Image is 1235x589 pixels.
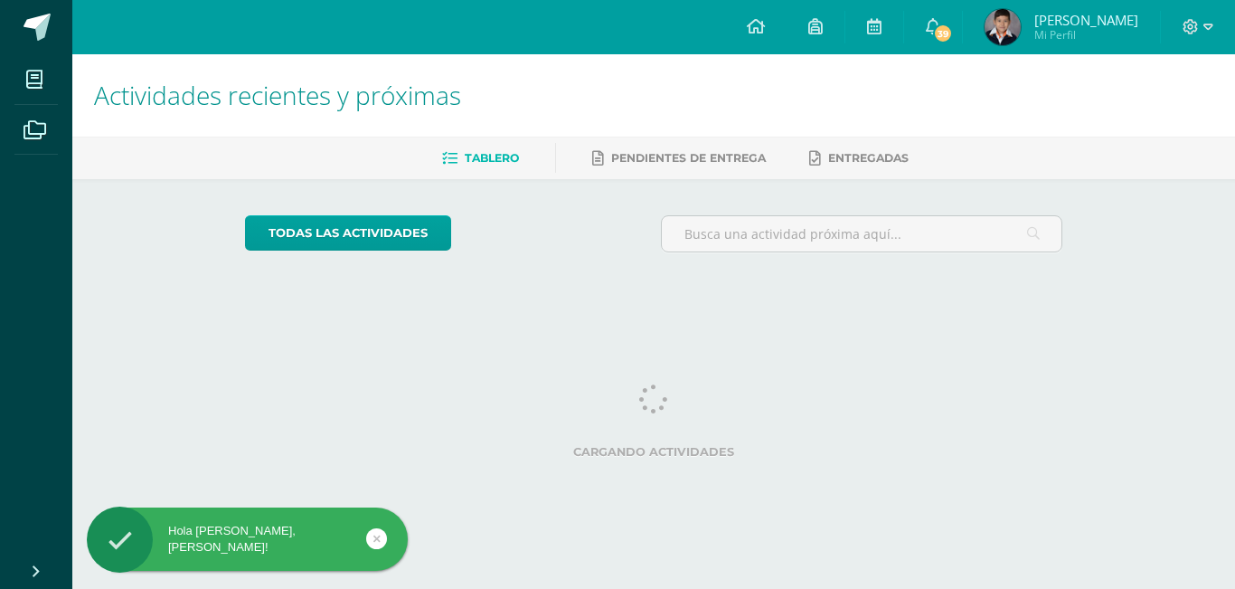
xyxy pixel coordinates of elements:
[1034,27,1138,43] span: Mi Perfil
[828,151,909,165] span: Entregadas
[611,151,766,165] span: Pendientes de entrega
[985,9,1021,45] img: d38a1be04484d76d2cdff4341fd55b1b.png
[87,523,408,556] div: Hola [PERSON_NAME], [PERSON_NAME]!
[94,78,461,112] span: Actividades recientes y próximas
[245,445,1063,459] label: Cargando actividades
[592,144,766,173] a: Pendientes de entrega
[809,144,909,173] a: Entregadas
[1034,11,1138,29] span: [PERSON_NAME]
[465,151,519,165] span: Tablero
[662,216,1062,252] input: Busca una actividad próxima aquí...
[245,215,451,251] a: todas las Actividades
[933,24,953,43] span: 39
[442,144,519,173] a: Tablero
